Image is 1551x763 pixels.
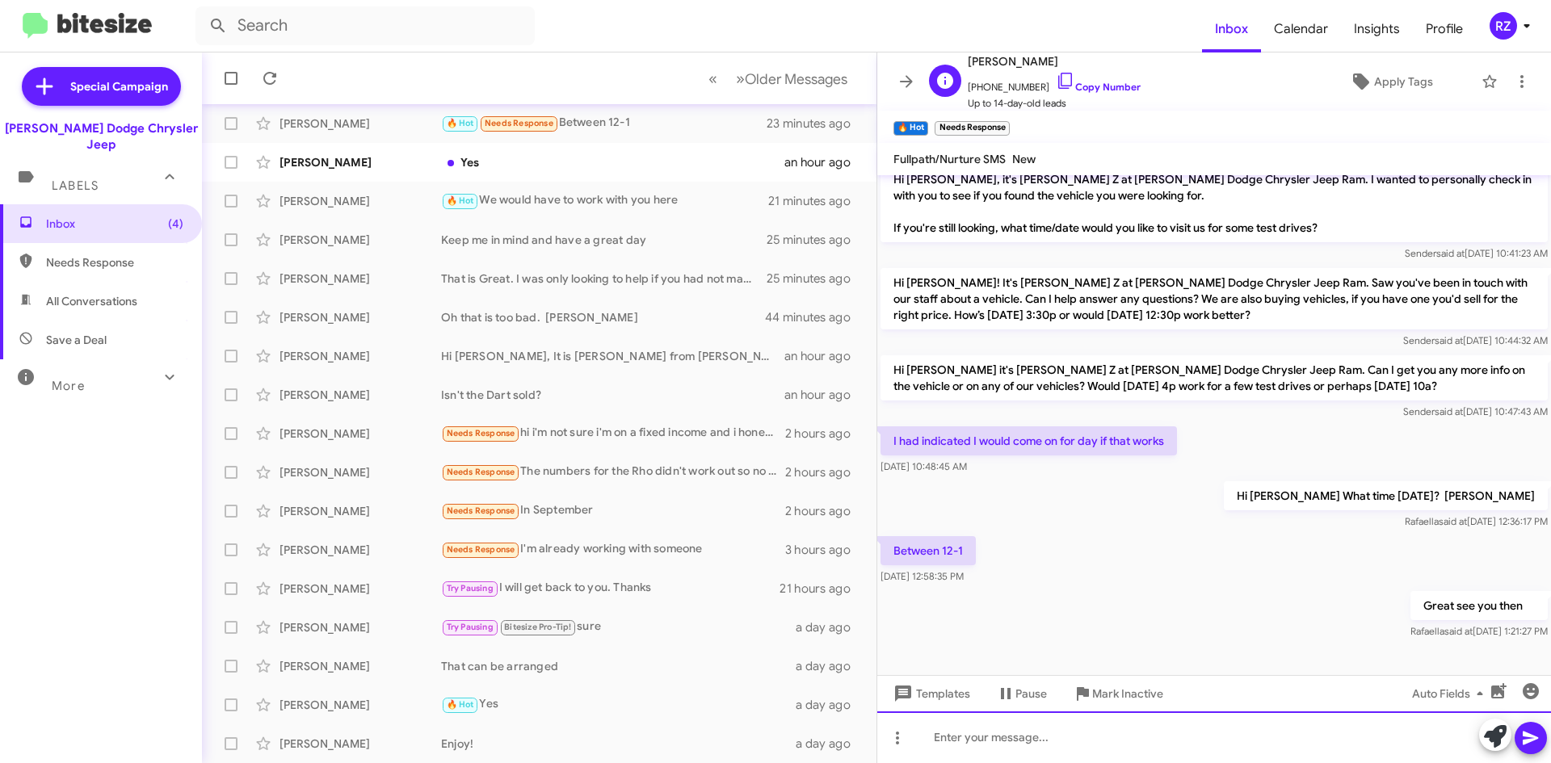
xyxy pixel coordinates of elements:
div: [PERSON_NAME] [280,581,441,597]
span: [PHONE_NUMBER] [968,71,1141,95]
div: RZ [1490,12,1517,40]
a: Profile [1413,6,1476,52]
a: Inbox [1202,6,1261,52]
div: 2 hours ago [785,426,864,442]
div: [PERSON_NAME] [280,426,441,442]
button: Pause [983,679,1060,708]
button: Apply Tags [1308,67,1473,96]
span: said at [1436,247,1465,259]
div: [PERSON_NAME] [280,387,441,403]
span: « [708,69,717,89]
span: Needs Response [46,254,183,270]
div: 44 minutes ago [767,309,864,325]
div: [PERSON_NAME] [280,503,441,519]
div: Oh that is too bad. [PERSON_NAME] [441,309,767,325]
span: said at [1435,334,1463,346]
span: Needs Response [485,118,553,128]
div: [PERSON_NAME] [280,115,441,132]
span: said at [1439,515,1467,527]
span: Try Pausing [447,622,494,632]
div: a day ago [796,658,864,674]
span: said at [1444,625,1473,637]
div: Enjoy! [441,736,796,752]
div: an hour ago [784,387,864,403]
span: 🔥 Hot [447,699,474,710]
div: 2 hours ago [785,464,864,480]
div: sure [441,618,796,636]
p: Great see you then [1410,591,1548,620]
div: 25 minutes ago [767,270,864,287]
span: All Conversations [46,293,137,309]
small: 🔥 Hot [893,121,928,136]
div: The numbers for the Rho didn't work out so no need to come in [441,463,785,481]
span: More [52,379,85,393]
span: Older Messages [745,70,847,88]
div: [PERSON_NAME] [280,464,441,480]
input: Search [195,6,535,45]
div: hi i'm not sure i'm on a fixed income and i honestly don't know if i can afford it. my credit is ... [441,424,785,442]
div: an hour ago [784,154,864,170]
span: Needs Response [447,505,515,516]
div: I will get back to you. Thanks [441,579,780,597]
div: 2 hours ago [785,503,864,519]
span: Needs Response [447,467,515,477]
span: Save a Deal [46,332,107,348]
p: Hi [PERSON_NAME] it's [PERSON_NAME] Z at [PERSON_NAME] Dodge Chrysler Jeep Ram. Can I get you any... [881,355,1548,400]
span: Rafaella [DATE] 12:36:17 PM [1405,515,1548,527]
button: Previous [699,62,727,95]
span: Fullpath/Nurture SMS [893,152,1006,166]
span: Mark Inactive [1092,679,1163,708]
small: Needs Response [935,121,1009,136]
button: Mark Inactive [1060,679,1176,708]
div: [PERSON_NAME] [280,348,441,364]
a: Copy Number [1056,81,1141,93]
p: Hi [PERSON_NAME]! It's [PERSON_NAME] Z at [PERSON_NAME] Dodge Chrysler Jeep Ram. Saw you've been ... [881,268,1548,329]
div: Keep me in mind and have a great day [441,232,767,248]
div: [PERSON_NAME] [280,619,441,635]
div: That is Great. I was only looking to help if you had not made a decision. [PERSON_NAME] [441,270,767,287]
span: » [736,69,745,89]
p: Hi [PERSON_NAME], it's [PERSON_NAME] Z at [PERSON_NAME] Dodge Chrysler Jeep Ram. I wanted to pers... [881,165,1548,242]
div: 25 minutes ago [767,232,864,248]
span: New [1012,152,1036,166]
div: [PERSON_NAME] [280,193,441,209]
span: Special Campaign [70,78,168,94]
span: (4) [168,216,183,232]
div: That can be arranged [441,658,796,674]
div: [PERSON_NAME] [280,154,441,170]
span: Needs Response [447,428,515,438]
div: 3 hours ago [785,542,864,558]
div: In September [441,501,785,520]
span: Sender [DATE] 10:44:32 AM [1403,334,1548,346]
a: Insights [1341,6,1413,52]
div: a day ago [796,736,864,752]
p: I had indicated I would come on for day if that works [881,426,1177,455]
span: Needs Response [447,544,515,555]
div: 23 minutes ago [767,115,864,132]
div: 21 minutes ago [768,193,864,209]
div: [PERSON_NAME] [280,232,441,248]
span: Labels [52,178,99,193]
span: Sender [DATE] 10:41:23 AM [1405,247,1548,259]
nav: Page navigation example [700,62,857,95]
span: 🔥 Hot [447,195,474,206]
div: [PERSON_NAME] [280,309,441,325]
span: [DATE] 10:48:45 AM [881,460,967,472]
div: a day ago [796,619,864,635]
div: Isn't the Dart sold? [441,387,784,403]
span: Try Pausing [447,583,494,593]
button: RZ [1476,12,1533,40]
div: I'm already working with someone [441,540,785,559]
span: Rafaella [DATE] 1:21:27 PM [1410,625,1548,637]
span: Bitesize Pro-Tip! [504,622,571,632]
div: 21 hours ago [780,581,864,597]
a: Special Campaign [22,67,181,106]
div: [PERSON_NAME] [280,542,441,558]
p: Between 12-1 [881,536,976,565]
div: [PERSON_NAME] [280,697,441,713]
span: Up to 14-day-old leads [968,95,1141,111]
button: Templates [877,679,983,708]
